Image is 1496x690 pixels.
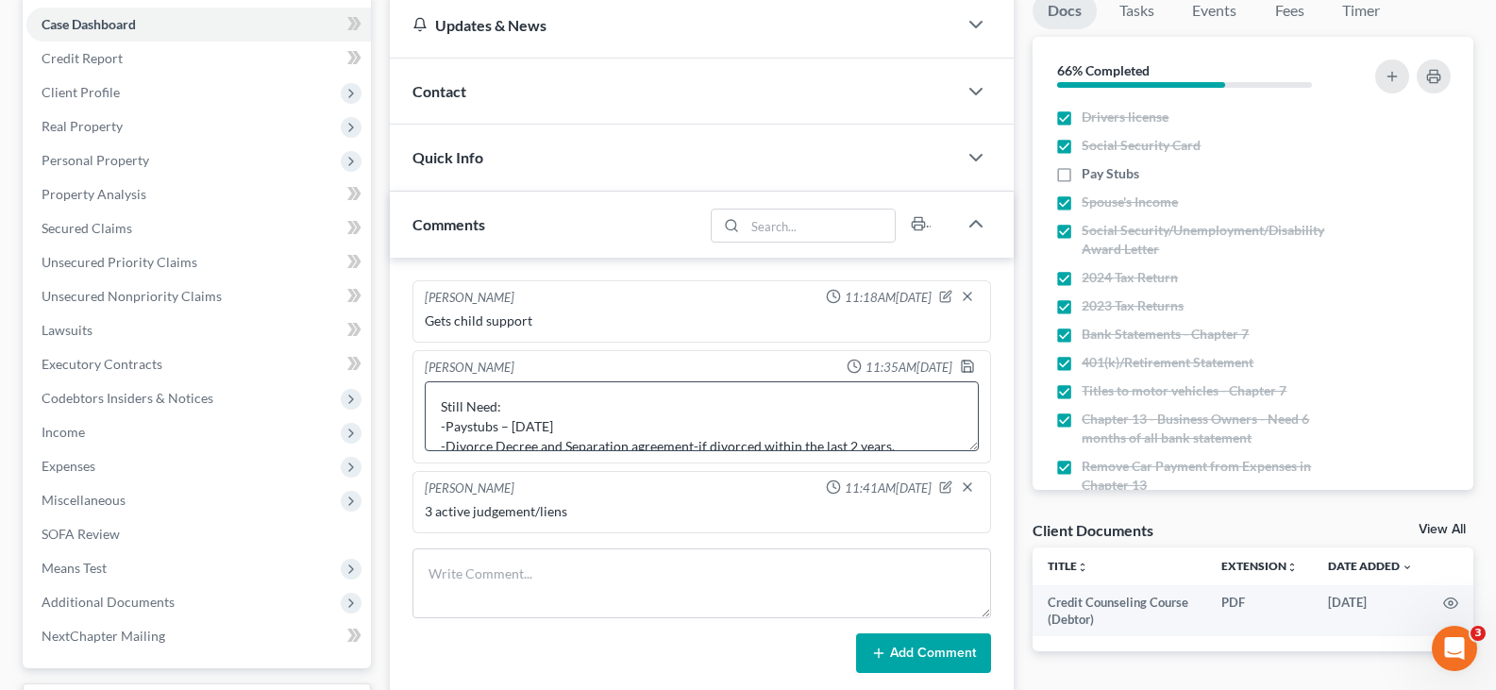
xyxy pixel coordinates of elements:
input: Search... [746,210,896,242]
a: Property Analysis [26,177,371,211]
a: Secured Claims [26,211,371,245]
i: expand_more [1402,562,1413,573]
span: Client Profile [42,84,120,100]
td: PDF [1206,585,1313,637]
div: 3 active judgement/liens [425,502,979,521]
div: Client Documents [1033,520,1153,540]
span: Lawsuits [42,322,92,338]
i: unfold_more [1286,562,1298,573]
a: NextChapter Mailing [26,619,371,653]
span: SOFA Review [42,526,120,542]
i: unfold_more [1077,562,1088,573]
span: NextChapter Mailing [42,628,165,644]
span: Contact [412,82,466,100]
span: Comments [412,215,485,233]
span: 401(k)/Retirement Statement [1082,353,1253,372]
div: [PERSON_NAME] [425,359,514,378]
span: Codebtors Insiders & Notices [42,390,213,406]
span: Income [42,424,85,440]
span: Titles to motor vehicles - Chapter 7 [1082,381,1286,400]
strong: 66% Completed [1057,62,1150,78]
a: Date Added expand_more [1328,559,1413,573]
span: Expenses [42,458,95,474]
span: Unsecured Nonpriority Claims [42,288,222,304]
span: Personal Property [42,152,149,168]
a: Case Dashboard [26,8,371,42]
span: Pay Stubs [1082,164,1139,183]
span: Credit Report [42,50,123,66]
span: 11:35AM[DATE] [866,359,952,377]
span: Drivers license [1082,108,1168,126]
div: Gets child support [425,311,979,330]
a: Unsecured Nonpriority Claims [26,279,371,313]
a: SOFA Review [26,517,371,551]
button: Add Comment [856,633,991,673]
a: View All [1419,523,1466,536]
div: Updates & News [412,15,934,35]
div: [PERSON_NAME] [425,289,514,308]
span: Means Test [42,560,107,576]
span: Remove Car Payment from Expenses in Chapter 13 [1082,457,1347,495]
span: Secured Claims [42,220,132,236]
a: Credit Report [26,42,371,76]
a: Titleunfold_more [1048,559,1088,573]
span: 3 [1471,626,1486,641]
span: 11:41AM[DATE] [845,480,932,497]
span: Bank Statements - Chapter 7 [1082,325,1249,344]
td: [DATE] [1313,585,1428,637]
div: [PERSON_NAME] [425,480,514,498]
span: Property Analysis [42,186,146,202]
span: Social Security Card [1082,136,1201,155]
span: 2024 Tax Return [1082,268,1178,287]
span: Case Dashboard [42,16,136,32]
td: Credit Counseling Course (Debtor) [1033,585,1206,637]
a: Executory Contracts [26,347,371,381]
span: 11:18AM[DATE] [845,289,932,307]
a: Extensionunfold_more [1221,559,1298,573]
a: Unsecured Priority Claims [26,245,371,279]
span: Social Security/Unemployment/Disability Award Letter [1082,221,1347,259]
span: Executory Contracts [42,356,162,372]
span: 2023 Tax Returns [1082,296,1184,315]
span: Chapter 13 - Business Owners - Need 6 months of all bank statement [1082,410,1347,447]
span: Additional Documents [42,594,175,610]
span: Unsecured Priority Claims [42,254,197,270]
span: Miscellaneous [42,492,126,508]
a: Lawsuits [26,313,371,347]
span: Real Property [42,118,123,134]
span: Quick Info [412,148,483,166]
iframe: Intercom live chat [1432,626,1477,671]
span: Spouse's Income [1082,193,1178,211]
